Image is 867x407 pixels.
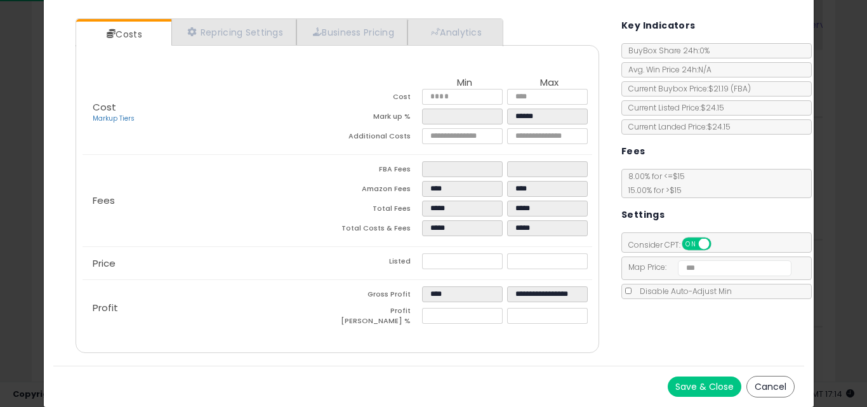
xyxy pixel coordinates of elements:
[622,45,710,56] span: BuyBox Share 24h: 0%
[633,286,732,297] span: Disable Auto-Adjust Min
[93,114,135,123] a: Markup Tiers
[507,77,592,89] th: Max
[337,128,422,148] td: Additional Costs
[337,286,422,306] td: Gross Profit
[83,258,338,269] p: Price
[337,253,422,273] td: Listed
[731,83,751,94] span: ( FBA )
[83,196,338,206] p: Fees
[621,143,645,159] h5: Fees
[622,102,724,113] span: Current Listed Price: $24.15
[337,306,422,330] td: Profit [PERSON_NAME] %
[407,19,501,45] a: Analytics
[622,171,685,196] span: 8.00 % for <= $15
[622,185,682,196] span: 15.00 % for > $15
[668,377,741,397] button: Save & Close
[83,102,338,124] p: Cost
[76,22,170,47] a: Costs
[622,239,728,250] span: Consider CPT:
[337,220,422,240] td: Total Costs & Fees
[621,207,665,223] h5: Settings
[708,83,751,94] span: $21.19
[337,89,422,109] td: Cost
[337,161,422,181] td: FBA Fees
[83,303,338,313] p: Profit
[621,18,696,34] h5: Key Indicators
[422,77,507,89] th: Min
[296,19,407,45] a: Business Pricing
[337,109,422,128] td: Mark up %
[171,19,297,45] a: Repricing Settings
[337,181,422,201] td: Amazon Fees
[622,64,711,75] span: Avg. Win Price 24h: N/A
[746,376,795,397] button: Cancel
[622,262,791,272] span: Map Price:
[683,239,699,250] span: ON
[709,239,729,250] span: OFF
[622,121,731,132] span: Current Landed Price: $24.15
[622,83,751,94] span: Current Buybox Price:
[337,201,422,220] td: Total Fees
